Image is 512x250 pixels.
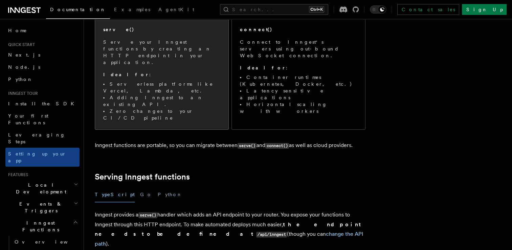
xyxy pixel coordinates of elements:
p: : [240,64,357,71]
a: Contact sales [397,4,459,15]
span: Quick start [5,42,35,47]
span: Leveraging Steps [8,132,65,144]
button: Toggle dark mode [370,5,386,14]
span: Features [5,172,28,178]
button: Go [140,187,152,202]
li: Latency sensitive applications [240,87,357,101]
span: Local Development [5,182,74,195]
span: Overview [15,239,84,245]
a: Python [5,73,80,85]
button: Search...Ctrl+K [220,4,328,15]
span: Documentation [50,7,106,12]
kbd: Ctrl+K [309,6,324,13]
span: Inngest tour [5,91,38,96]
p: Connect to Inngest's servers using out-bound WebSocket connection. [240,39,357,59]
a: connect()Connect to Inngest's servers using out-bound WebSocket connection.Ideal for:Container ru... [231,18,365,130]
span: Events & Triggers [5,201,74,214]
span: Next.js [8,52,40,58]
button: Python [158,187,182,202]
span: Examples [114,7,150,12]
a: Install the SDK [5,98,80,110]
p: Inngest provides a handler which adds an API endpoint to your router. You expose your functions t... [95,210,365,249]
p: Serve your Inngest functions by creating an HTTP endpoint in your application. [103,39,220,66]
button: Local Development [5,179,80,198]
li: Adding Inngest to an existing API. [103,94,220,108]
a: Node.js [5,61,80,73]
a: Setting up your app [5,148,80,167]
li: Horizontal scaling with workers [240,101,357,114]
button: Events & Triggers [5,198,80,217]
span: AgentKit [158,7,194,12]
button: TypeScript [95,187,135,202]
li: Serverless platforms like Vercel, Lambda, etc. [103,81,220,94]
span: Inngest Functions [5,220,73,233]
a: Next.js [5,49,80,61]
a: Documentation [46,2,110,19]
a: Leveraging Steps [5,129,80,148]
span: Setting up your app [8,151,66,163]
code: serve() [238,143,257,149]
h2: serve() [103,26,134,33]
span: Home [8,27,27,34]
li: Zero changes to your CI/CD pipeline [103,108,220,121]
span: Node.js [8,64,40,70]
a: serve()Serve your Inngest functions by creating an HTTP endpoint in your application.Ideal for:Se... [95,18,229,130]
a: AgentKit [154,2,198,18]
a: Sign Up [462,4,507,15]
h2: connect() [240,26,272,33]
a: Your first Functions [5,110,80,129]
code: /api/inngest [256,232,287,237]
strong: Ideal for [103,72,149,77]
button: Inngest Functions [5,217,80,236]
strong: Ideal for [240,65,286,70]
p: : [103,71,220,78]
span: Your first Functions [8,113,48,125]
a: Home [5,24,80,37]
code: connect() [265,143,289,149]
a: Serving Inngest functions [95,172,190,182]
li: Container runtimes (Kubernetes, Docker, etc.) [240,74,357,87]
a: Overview [12,236,80,248]
code: serve() [138,212,157,218]
a: Examples [110,2,154,18]
span: Python [8,77,33,82]
p: Inngest functions are portable, so you can migrate between and as well as cloud providers. [95,141,365,150]
span: Install the SDK [8,101,78,106]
